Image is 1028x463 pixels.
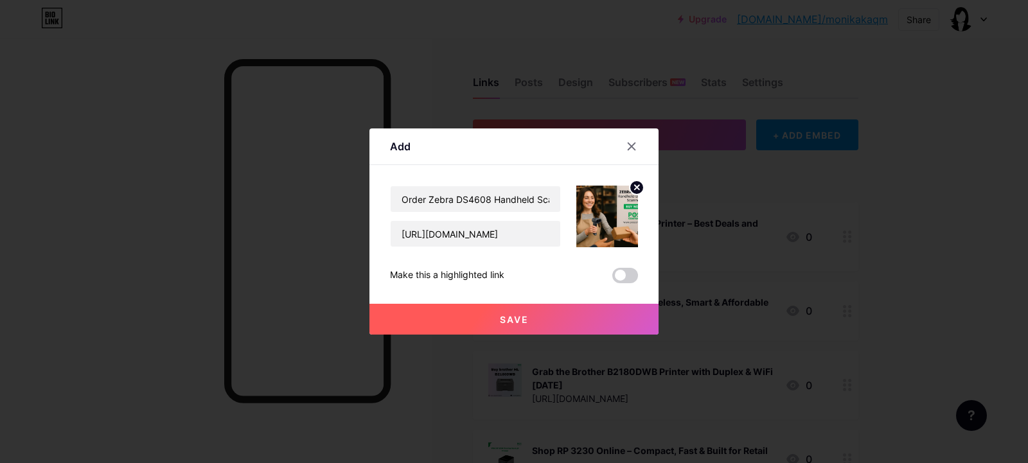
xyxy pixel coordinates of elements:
[369,304,659,335] button: Save
[391,186,560,212] input: Title
[390,268,504,283] div: Make this a highlighted link
[576,186,638,247] img: link_thumbnail
[500,314,529,325] span: Save
[390,139,411,154] div: Add
[391,221,560,247] input: URL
